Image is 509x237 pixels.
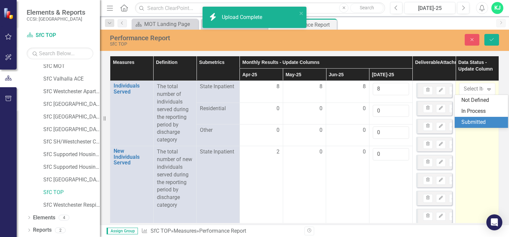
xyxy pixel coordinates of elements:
a: MOT Landing Page [133,20,197,28]
small: CCSI: [GEOGRAPHIC_DATA] [27,16,85,22]
button: KJ [491,2,503,14]
span: Elements & Reports [27,8,85,16]
div: Not Defined [461,97,504,104]
span: 8 [276,83,279,91]
div: Submitted [461,118,504,126]
button: Search [350,3,383,13]
span: 0 [319,126,322,134]
a: SfC Supported Housing/Forensic [GEOGRAPHIC_DATA] [43,163,100,171]
a: SfC [GEOGRAPHIC_DATA] [43,113,100,121]
img: ClearPoint Strategy [3,7,15,19]
div: In Process [461,108,504,115]
span: 8 [363,83,366,91]
span: Residential [200,105,236,113]
span: 0 [363,126,366,134]
p: The total number of individuals served during the reporting period by discharge category [157,83,193,144]
div: [DATE]-25 [407,4,453,12]
span: 8 [319,83,322,91]
div: 4 [59,215,69,220]
button: close [299,9,304,17]
a: SfC TOP [27,32,93,39]
input: Search ClearPoint... [135,2,385,14]
span: 0 [276,105,279,113]
a: SfC Westchester Apartment Program [43,88,100,96]
a: SfC [GEOGRAPHIC_DATA] [43,101,100,108]
a: SfC [GEOGRAPHIC_DATA] [43,176,100,184]
a: SfC TOP [43,189,100,196]
span: 0 [319,148,322,156]
div: MOT Landing Page [144,20,197,28]
span: 0 [319,105,322,113]
div: Performance Report [199,228,246,234]
div: SfC TOP [110,42,325,47]
span: Search [360,5,374,10]
a: Individuals Served [114,83,150,95]
div: Open Intercom Messenger [486,214,502,230]
div: Upload Complete [222,14,264,21]
a: SfC SH/Westchester Cty PC Long Stay [43,138,100,146]
div: Performance Report [110,34,325,42]
span: 0 [276,126,279,134]
span: State Inpatient [200,148,236,156]
span: Other [200,126,236,134]
span: State Inpatient [200,83,236,91]
a: New Individuals Served [114,148,150,166]
a: Elements [33,214,55,222]
span: Assign Group [107,228,138,234]
div: Performance Report [283,21,335,29]
a: Measures [174,228,197,234]
span: 0 [363,105,366,113]
a: Reports [33,226,52,234]
div: » » [141,227,299,235]
p: The total number of new individuals served during the reporting period by discharge category [157,148,193,209]
input: Search Below... [27,48,93,59]
div: 2 [55,227,66,233]
a: SfC Valhalla ACE [43,75,100,83]
span: 2 [276,148,279,156]
a: SfC Supported Housing / [GEOGRAPHIC_DATA] [43,151,100,158]
span: 0 [363,148,366,156]
a: SfC TOP [151,228,171,234]
a: SfC Westchester Respite [43,201,100,209]
a: SfC [GEOGRAPHIC_DATA] [43,126,100,133]
button: [DATE]-25 [404,2,455,14]
a: SfC MOT [43,63,100,70]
